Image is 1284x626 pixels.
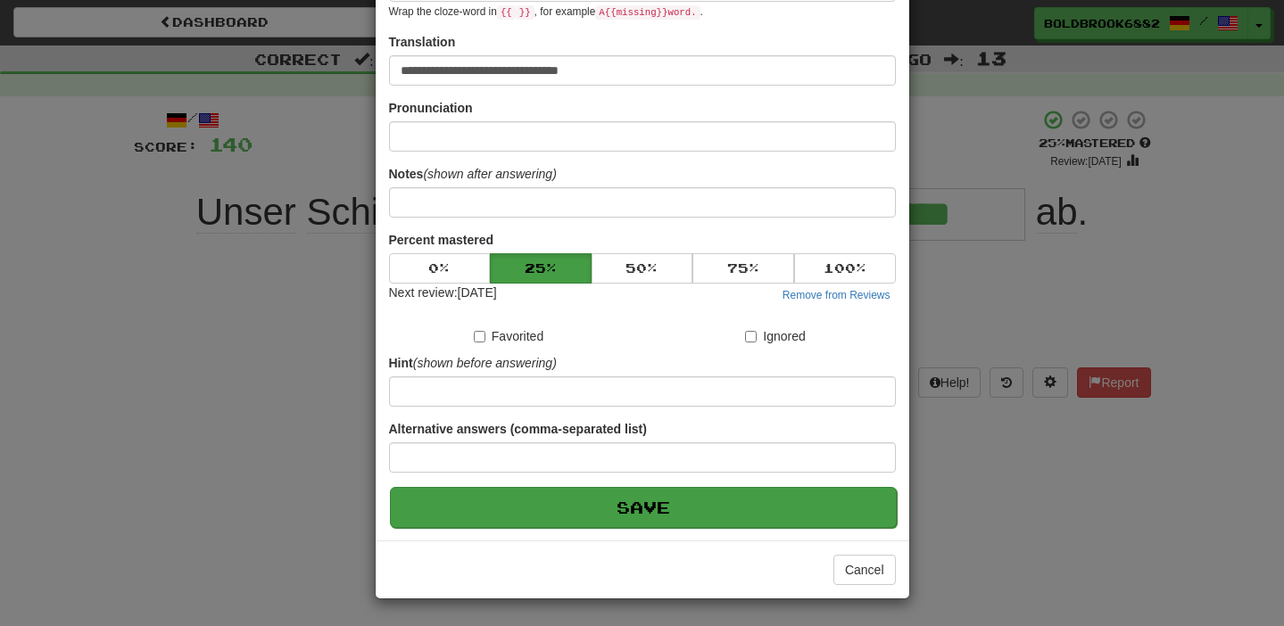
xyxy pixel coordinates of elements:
code: {{ [497,5,516,20]
button: Save [390,487,897,528]
code: }} [516,5,534,20]
button: 50% [592,253,693,284]
label: Favorited [474,327,543,345]
label: Translation [389,33,456,51]
div: Percent mastered [389,253,896,284]
label: Notes [389,165,557,183]
button: 75% [692,253,794,284]
input: Ignored [745,331,757,342]
div: Next review: [DATE] [389,284,497,305]
button: Remove from Reviews [777,285,896,305]
input: Favorited [474,331,485,342]
button: 25% [490,253,592,284]
button: 100% [794,253,896,284]
label: Ignored [745,327,805,345]
label: Percent mastered [389,231,494,249]
label: Pronunciation [389,99,473,117]
code: A {{ missing }} word. [595,5,700,20]
label: Alternative answers (comma-separated list) [389,420,647,438]
em: (shown after answering) [423,167,556,181]
label: Hint [389,354,557,372]
button: 0% [389,253,491,284]
button: Cancel [833,555,896,585]
em: (shown before answering) [413,356,557,370]
small: Wrap the cloze-word in , for example . [389,5,703,18]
